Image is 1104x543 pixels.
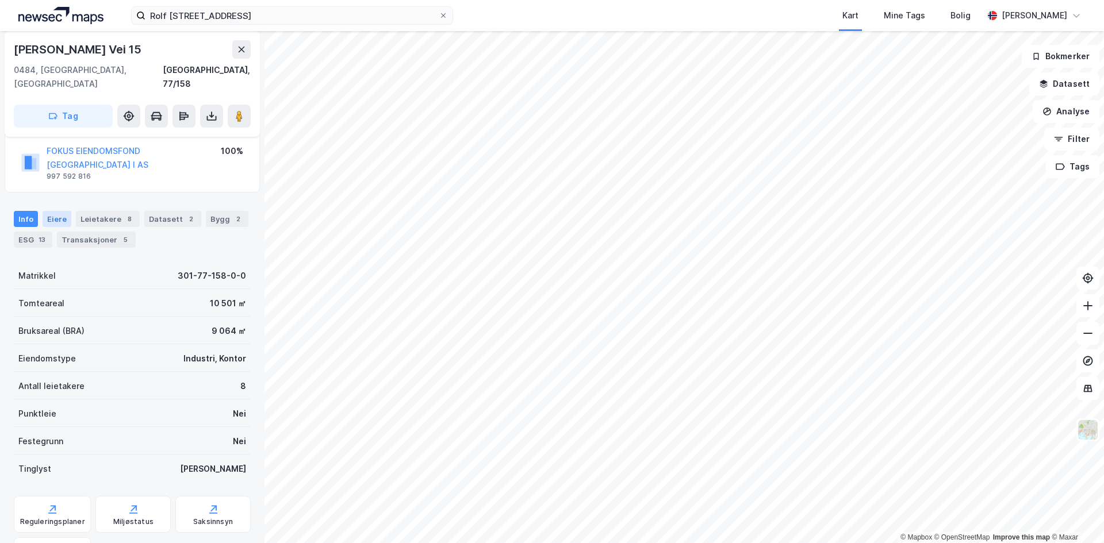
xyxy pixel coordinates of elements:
div: ESG [14,232,52,248]
button: Filter [1044,128,1099,151]
div: 301-77-158-0-0 [178,269,246,283]
img: Z [1077,419,1099,441]
input: Søk på adresse, matrikkel, gårdeiere, leietakere eller personer [145,7,439,24]
a: OpenStreetMap [934,533,990,541]
div: 13 [36,234,48,245]
div: Reguleringsplaner [20,517,85,526]
div: Transaksjoner [57,232,136,248]
div: Industri, Kontor [183,352,246,365]
div: Bygg [206,211,248,227]
div: 997 592 816 [47,172,91,181]
div: Eiendomstype [18,352,76,365]
div: 2 [232,213,244,225]
a: Mapbox [900,533,932,541]
div: Bruksareal (BRA) [18,324,85,338]
div: 8 [124,213,135,225]
div: [PERSON_NAME] [1002,9,1067,22]
div: Tomteareal [18,296,64,310]
div: Festegrunn [18,434,63,448]
div: Datasett [144,211,201,227]
div: Kontrollprogram for chat [1046,488,1104,543]
img: logo.a4113a55bc3d86da70a041830d287a7e.svg [18,7,103,24]
div: [GEOGRAPHIC_DATA], 77/158 [163,63,251,91]
button: Bokmerker [1022,45,1099,68]
div: 100% [221,144,243,158]
div: 10 501 ㎡ [210,296,246,310]
div: Antall leietakere [18,379,85,393]
div: Nei [233,434,246,448]
iframe: Chat Widget [1046,488,1104,543]
div: [PERSON_NAME] [180,462,246,476]
div: 5 [120,234,131,245]
button: Tag [14,105,113,128]
div: 8 [240,379,246,393]
div: Punktleie [18,407,56,421]
div: Saksinnsyn [193,517,233,526]
div: Eiere [43,211,71,227]
div: [PERSON_NAME] Vei 15 [14,40,144,59]
a: Improve this map [993,533,1050,541]
div: 0484, [GEOGRAPHIC_DATA], [GEOGRAPHIC_DATA] [14,63,163,91]
div: Info [14,211,38,227]
div: Nei [233,407,246,421]
div: Mine Tags [884,9,925,22]
div: Miljøstatus [113,517,154,526]
button: Analyse [1033,100,1099,123]
div: Leietakere [76,211,140,227]
div: 2 [185,213,197,225]
div: Tinglyst [18,462,51,476]
div: Bolig [950,9,971,22]
div: 9 064 ㎡ [212,324,246,338]
div: Kart [842,9,858,22]
button: Tags [1046,155,1099,178]
button: Datasett [1029,72,1099,95]
div: Matrikkel [18,269,56,283]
